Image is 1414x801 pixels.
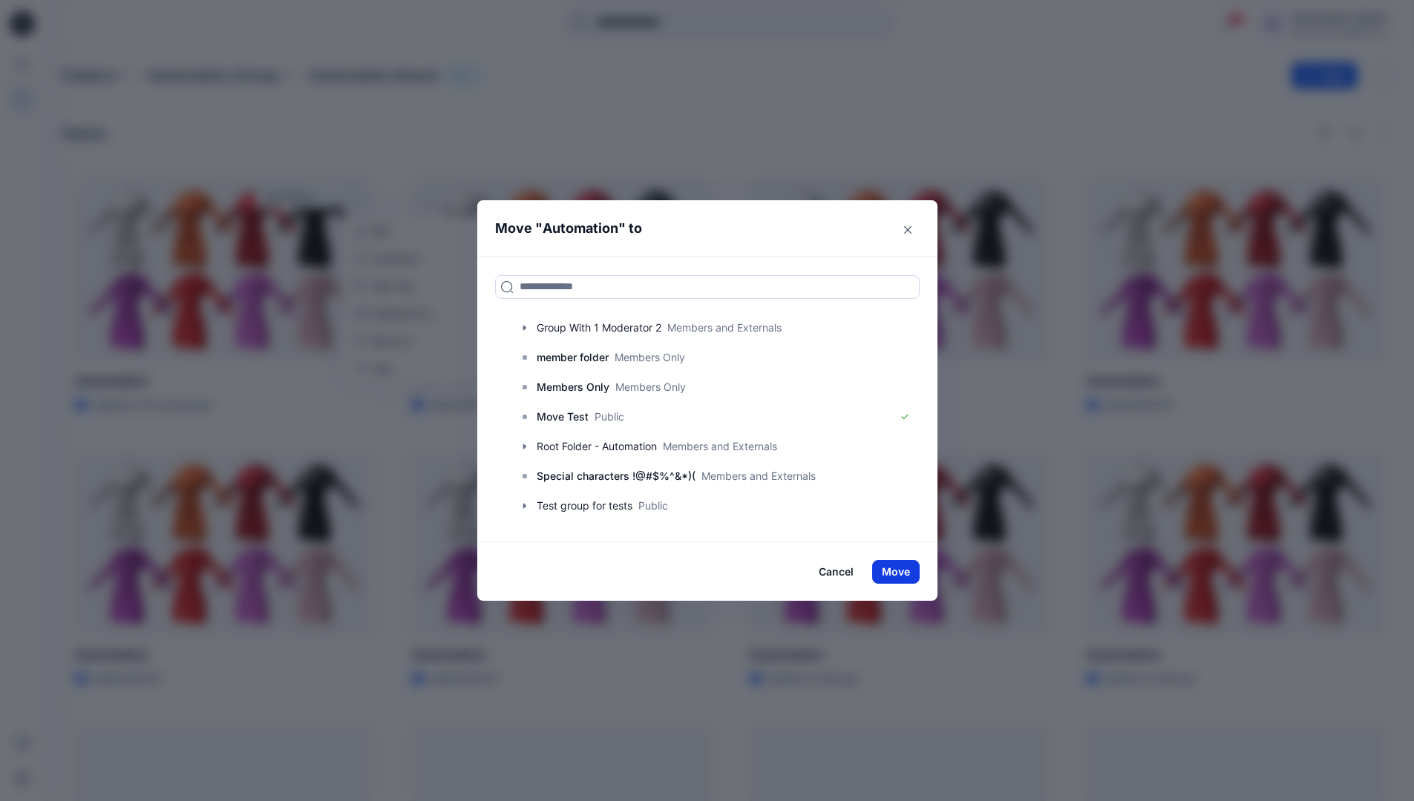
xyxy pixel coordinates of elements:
[595,409,624,424] p: Public
[543,218,618,239] p: Automation
[477,200,914,257] header: Move " " to
[537,408,589,426] p: Move Test
[537,467,695,485] p: Special characters !@#$%^&*)(
[809,560,863,584] button: Cancel
[537,349,609,366] p: member folder
[615,379,686,395] p: Members Only
[615,349,685,365] p: Members Only
[701,468,816,484] p: Members and Externals
[872,560,920,584] button: Move
[537,378,609,396] p: Members Only
[896,218,920,242] button: Close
